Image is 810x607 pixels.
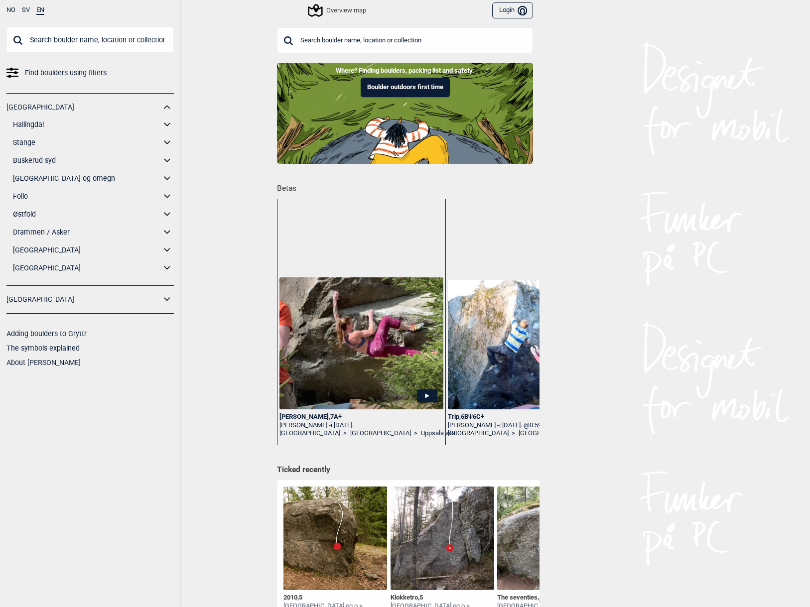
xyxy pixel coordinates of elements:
[539,594,546,602] span: 4+
[279,421,443,430] div: [PERSON_NAME] -
[448,429,509,438] a: [GEOGRAPHIC_DATA]
[421,429,457,438] a: Uppsala väst
[279,277,443,409] img: Christina pa Brett leende
[6,6,15,14] button: NO
[13,225,161,240] a: Drammen / Asker
[350,429,411,438] a: [GEOGRAPHIC_DATA]
[419,594,423,601] span: 5
[299,594,302,601] span: 5
[13,135,161,150] a: Stange
[277,465,533,476] h1: Ticked recently
[448,280,612,409] img: Emil pa Trip
[283,486,387,590] img: 2010 201214
[7,66,803,76] p: Where? Finding boulders, packing list and safety.
[309,4,366,16] div: Overview map
[391,486,494,590] img: Klokketro 210420
[6,27,174,53] input: Search boulder name, location or collection
[6,359,81,366] a: About [PERSON_NAME]
[414,429,417,438] span: >
[13,243,161,257] a: [GEOGRAPHIC_DATA]
[343,429,347,438] span: >
[13,261,161,275] a: [GEOGRAPHIC_DATA]
[499,421,541,429] span: i [DATE]. @0:59
[13,118,161,132] a: Hallingdal
[283,594,387,602] div: 2010 ,
[279,429,340,438] a: [GEOGRAPHIC_DATA]
[6,330,87,338] a: Adding boulders to Gryttr
[331,421,354,429] span: i [DATE].
[6,344,80,352] a: The symbols explained
[6,66,174,80] a: Find boulders using filters
[22,6,30,14] button: SV
[448,413,612,421] div: Trip , 6B 6C+
[497,594,601,602] div: The seventies , Ψ
[36,6,44,15] button: EN
[391,594,494,602] div: Klokketro ,
[13,189,161,204] a: Follo
[468,413,473,420] span: Ψ
[13,207,161,222] a: Østfold
[279,413,443,421] div: [PERSON_NAME] , 7A+
[448,421,612,430] div: [PERSON_NAME] -
[497,486,601,590] img: The seventies 200524
[13,153,161,168] a: Buskerud syd
[277,27,533,53] input: Search boulder name, location or collection
[13,171,161,186] a: [GEOGRAPHIC_DATA] og omegn
[6,100,161,115] a: [GEOGRAPHIC_DATA]
[277,63,533,163] img: Indoor to outdoor
[277,177,540,194] h1: Betas
[512,429,515,438] span: >
[6,292,161,307] a: [GEOGRAPHIC_DATA]
[519,429,579,438] a: [GEOGRAPHIC_DATA]
[361,78,450,97] button: Boulder outdoors first time
[25,66,107,80] span: Find boulders using filters
[492,2,533,19] button: Login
